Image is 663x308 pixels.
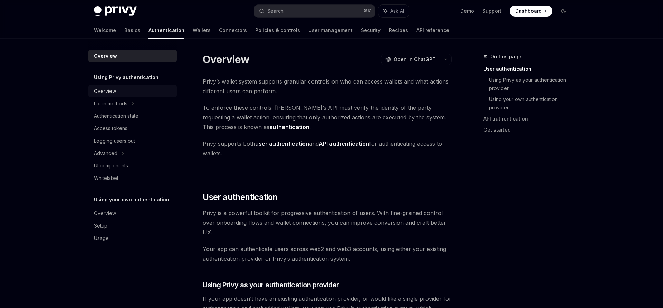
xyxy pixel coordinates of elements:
[203,244,452,263] span: Your app can authenticate users across web2 and web3 accounts, using either your existing authent...
[489,94,575,113] a: Using your own authentication provider
[482,8,501,15] a: Support
[254,5,375,17] button: Search...⌘K
[94,195,169,204] h5: Using your own authentication
[203,280,339,290] span: Using Privy as your authentication provider
[94,22,116,39] a: Welcome
[203,208,452,237] span: Privy is a powerful toolkit for progressive authentication of users. With fine-grained control ov...
[490,52,521,61] span: On this page
[269,124,309,131] strong: authentication
[203,53,249,66] h1: Overview
[148,22,184,39] a: Authentication
[94,52,117,60] div: Overview
[308,22,353,39] a: User management
[558,6,569,17] button: Toggle dark mode
[88,110,177,122] a: Authentication state
[255,140,309,147] strong: user authentication
[88,220,177,232] a: Setup
[88,232,177,244] a: Usage
[94,149,117,157] div: Advanced
[94,73,158,81] h5: Using Privy authentication
[88,172,177,184] a: Whitelabel
[94,124,127,133] div: Access tokens
[515,8,542,15] span: Dashboard
[203,192,278,203] span: User authentication
[378,5,409,17] button: Ask AI
[219,22,247,39] a: Connectors
[394,56,436,63] span: Open in ChatGPT
[94,174,118,182] div: Whitelabel
[255,22,300,39] a: Policies & controls
[94,209,116,218] div: Overview
[94,6,137,16] img: dark logo
[319,140,369,147] strong: API authentication
[389,22,408,39] a: Recipes
[88,135,177,147] a: Logging users out
[510,6,552,17] a: Dashboard
[88,122,177,135] a: Access tokens
[94,234,109,242] div: Usage
[361,22,381,39] a: Security
[203,139,452,158] span: Privy supports both and for authenticating access to wallets.
[94,99,127,108] div: Login methods
[94,137,135,145] div: Logging users out
[416,22,449,39] a: API reference
[364,8,371,14] span: ⌘ K
[94,112,138,120] div: Authentication state
[483,124,575,135] a: Get started
[88,207,177,220] a: Overview
[203,77,452,96] span: Privy’s wallet system supports granular controls on who can access wallets and what actions diffe...
[193,22,211,39] a: Wallets
[483,64,575,75] a: User authentication
[483,113,575,124] a: API authentication
[489,75,575,94] a: Using Privy as your authentication provider
[381,54,440,65] button: Open in ChatGPT
[94,222,107,230] div: Setup
[88,85,177,97] a: Overview
[94,87,116,95] div: Overview
[124,22,140,39] a: Basics
[88,50,177,62] a: Overview
[88,160,177,172] a: UI components
[460,8,474,15] a: Demo
[267,7,287,15] div: Search...
[94,162,128,170] div: UI components
[390,8,404,15] span: Ask AI
[203,103,452,132] span: To enforce these controls, [PERSON_NAME]’s API must verify the identity of the party requesting a...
